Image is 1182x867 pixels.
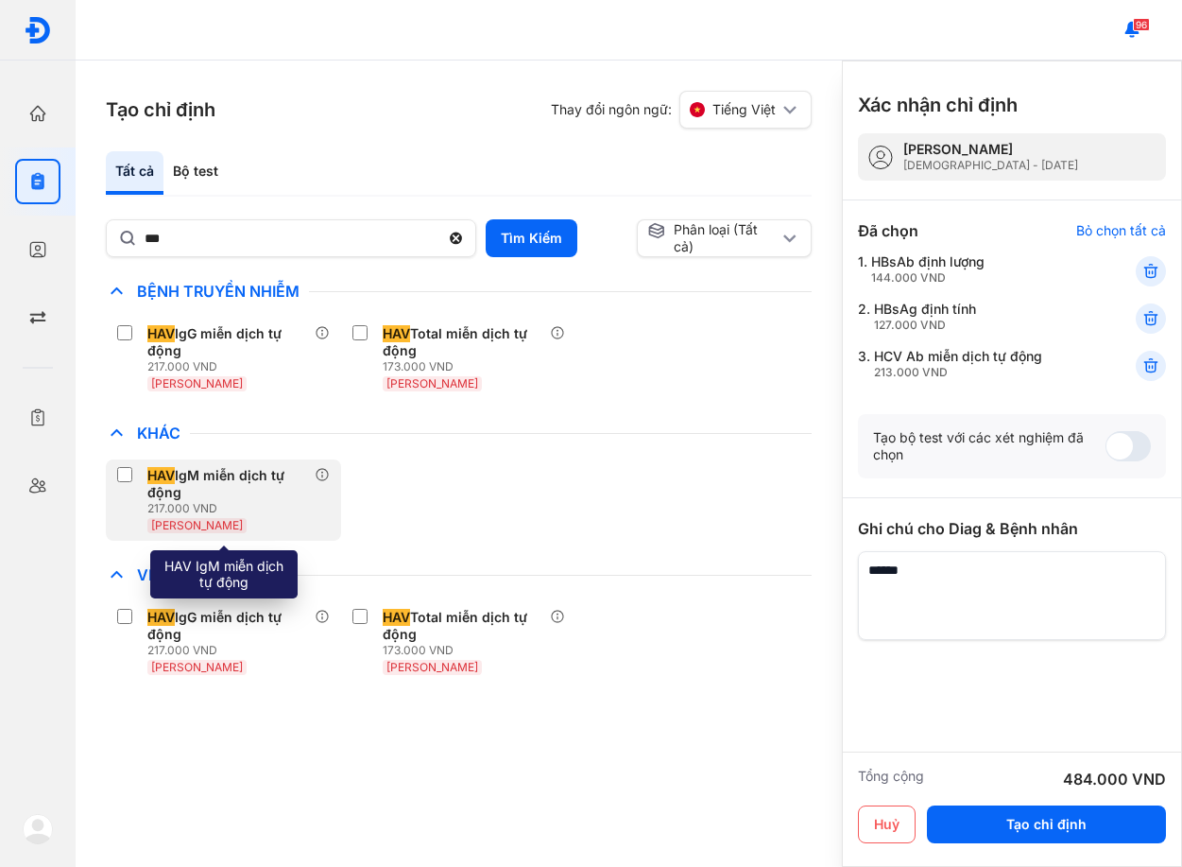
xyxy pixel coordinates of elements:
[151,376,243,390] span: [PERSON_NAME]
[147,609,175,626] span: HAV
[1133,18,1150,31] span: 96
[128,282,309,301] span: Bệnh Truyền Nhiễm
[858,768,924,790] div: Tổng cộng
[106,151,163,195] div: Tất cả
[163,151,228,195] div: Bộ test
[147,643,315,658] div: 217.000 VND
[647,221,779,255] div: Phân loại (Tất cả)
[551,91,812,129] div: Thay đổi ngôn ngữ:
[383,643,550,658] div: 173.000 VND
[128,565,223,584] span: Viêm Gan
[874,301,976,333] div: HBsAg định tính
[147,359,315,374] div: 217.000 VND
[147,325,307,359] div: IgG miễn dịch tự động
[858,253,1089,286] div: 1.
[874,348,1042,380] div: HCV Ab miễn dịch tự động
[147,325,175,342] span: HAV
[858,517,1166,540] div: Ghi chú cho Diag & Bệnh nhân
[1063,768,1166,790] div: 484.000 VND
[383,325,542,359] div: Total miễn dịch tự động
[23,814,53,844] img: logo
[24,16,52,44] img: logo
[151,660,243,674] span: [PERSON_NAME]
[147,501,315,516] div: 217.000 VND
[874,365,1042,380] div: 213.000 VND
[147,467,175,484] span: HAV
[147,467,307,501] div: IgM miễn dịch tự động
[106,96,215,123] h3: Tạo chỉ định
[383,325,410,342] span: HAV
[383,609,410,626] span: HAV
[858,348,1089,380] div: 3.
[151,518,243,532] span: [PERSON_NAME]
[858,806,916,843] button: Huỷ
[486,219,577,257] button: Tìm Kiếm
[927,806,1166,843] button: Tạo chỉ định
[871,270,985,286] div: 144.000 VND
[147,609,307,643] div: IgG miễn dịch tự động
[903,158,1078,173] div: [DEMOGRAPHIC_DATA] - [DATE]
[383,609,542,643] div: Total miễn dịch tự động
[128,424,190,442] span: Khác
[1076,222,1166,239] div: Bỏ chọn tất cả
[858,219,918,242] div: Đã chọn
[873,429,1105,463] div: Tạo bộ test với các xét nghiệm đã chọn
[712,101,776,118] span: Tiếng Việt
[386,376,478,390] span: [PERSON_NAME]
[874,318,976,333] div: 127.000 VND
[903,141,1078,158] div: [PERSON_NAME]
[858,92,1018,118] h3: Xác nhận chỉ định
[858,301,1089,333] div: 2.
[383,359,550,374] div: 173.000 VND
[871,253,985,286] div: HBsAb định lượng
[386,660,478,674] span: [PERSON_NAME]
